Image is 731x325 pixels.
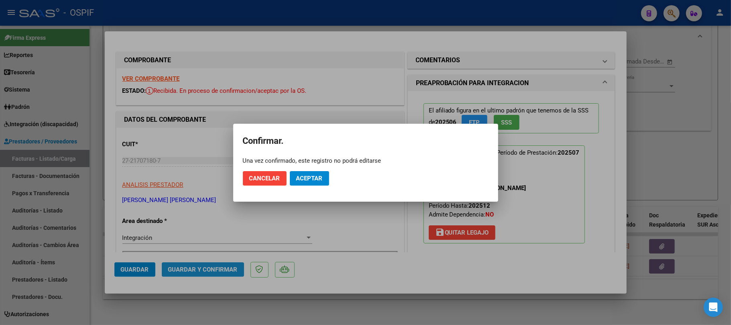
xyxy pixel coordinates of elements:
[243,157,489,165] div: Una vez confirmado, este registro no podrá editarse
[290,171,329,186] button: Aceptar
[243,133,489,149] h2: Confirmar.
[243,171,287,186] button: Cancelar
[704,298,723,317] div: Open Intercom Messenger
[249,175,280,182] span: Cancelar
[296,175,323,182] span: Aceptar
